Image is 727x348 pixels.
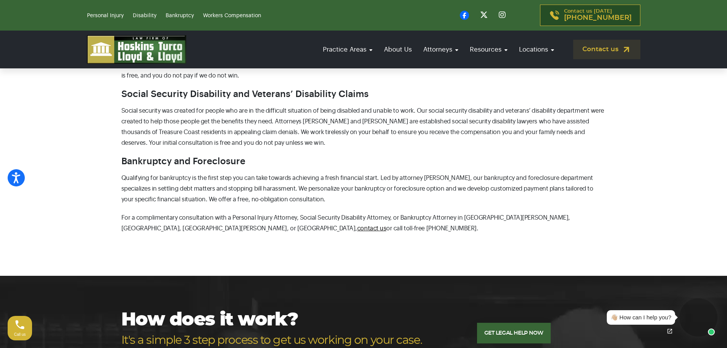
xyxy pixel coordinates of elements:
img: logo [87,35,186,64]
a: Practice Areas [319,39,376,60]
span: Social Security Disability and Veterans’ Disability Claims [121,89,369,99]
a: Locations [515,39,558,60]
a: Bankruptcy [166,13,194,18]
a: Contact us [573,40,640,59]
span: Call us [14,332,26,337]
span: Social security was created for people who are in the difficult situation of being disabled and u... [121,108,604,146]
a: Personal Injury [87,13,124,18]
div: 👋🏼 How can I help you? [611,313,671,322]
a: Attorneys [419,39,462,60]
a: Open chat [662,323,678,339]
span: Bankruptcy and Foreclosure [121,157,245,166]
a: About Us [380,39,416,60]
a: GET LEGAL HELP NOW [477,323,551,343]
p: For a complimentary consultation with a Personal Injury Attorney, Social Security Disability Atto... [121,212,606,234]
a: contact us [357,225,386,231]
a: Disability [133,13,156,18]
a: Contact us [DATE][PHONE_NUMBER] [540,5,640,26]
a: Resources [466,39,511,60]
span: [PHONE_NUMBER] [564,14,632,22]
p: Contact us [DATE] [564,9,632,22]
span: Qualifying for bankruptcy is the first step you can take towards achieving a fresh financial star... [121,175,593,202]
a: Workers Compensation [203,13,261,18]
